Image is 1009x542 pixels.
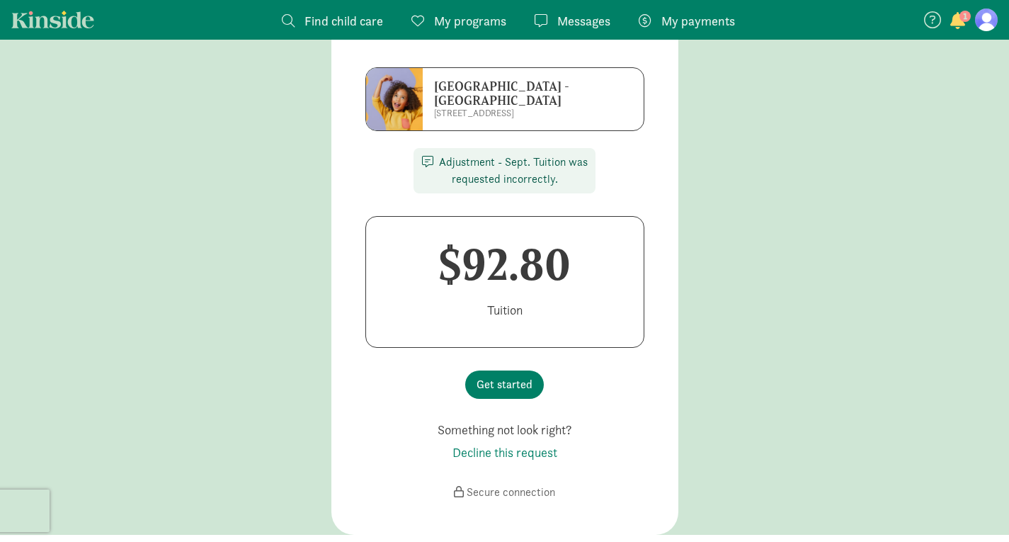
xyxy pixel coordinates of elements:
[434,79,604,108] h6: [GEOGRAPHIC_DATA] - [GEOGRAPHIC_DATA]
[389,302,621,319] p: tuition
[467,485,555,499] span: Secure connection
[11,11,94,28] a: Kinside
[477,376,532,393] span: Get started
[959,11,971,22] span: 1
[557,11,610,30] span: Messages
[388,422,622,439] p: Something not look right?
[434,108,604,119] p: [STREET_ADDRESS]
[465,371,544,399] button: Get started
[414,148,595,193] div: Adjustment - Sept. Tuition was requested incorrectly.
[661,11,735,30] span: My payments
[304,11,383,30] span: Find child care
[389,239,621,290] h1: $92.80
[434,11,506,30] span: My programs
[948,13,968,31] button: 1
[388,444,622,461] p: Decline this request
